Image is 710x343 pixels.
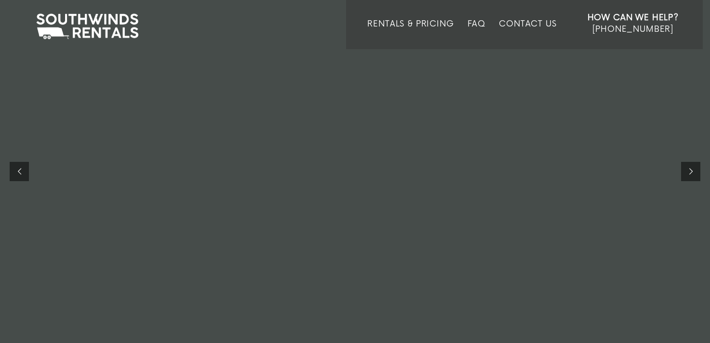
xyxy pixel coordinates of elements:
a: FAQ [468,19,486,49]
a: Contact Us [499,19,556,49]
span: [PHONE_NUMBER] [592,25,673,34]
strong: How Can We Help? [588,13,679,23]
a: Rentals & Pricing [367,19,454,49]
a: How Can We Help? [PHONE_NUMBER] [588,12,679,42]
img: Southwinds Rentals Logo [31,12,143,41]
